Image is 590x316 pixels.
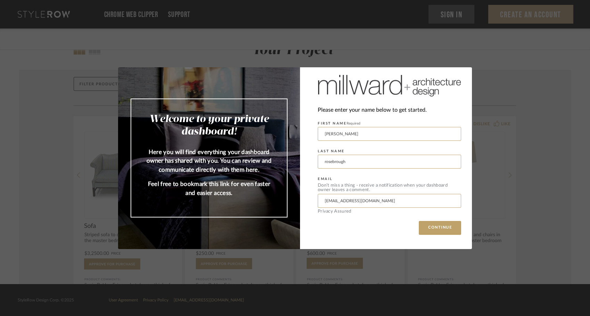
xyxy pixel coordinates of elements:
[318,177,333,181] label: EMAIL
[318,149,345,153] label: LAST NAME
[419,221,461,235] button: CONTINUE
[318,121,360,126] label: FIRST NAME
[318,127,461,141] input: Enter First Name
[318,183,461,192] div: Don’t miss a thing - receive a notification when your dashboard owner leaves a comment.
[318,209,461,214] div: Privacy Assured
[145,148,273,174] p: Here you will find everything your dashboard owner has shared with you. You can review and commun...
[145,180,273,197] p: Feel free to bookmark this link for even faster and easier access.
[318,105,461,115] div: Please enter your name below to get started.
[347,122,360,125] span: Required
[145,113,273,138] h2: Welcome to your private dashboard!
[318,194,461,208] input: Enter Email
[318,155,461,169] input: Enter Last Name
